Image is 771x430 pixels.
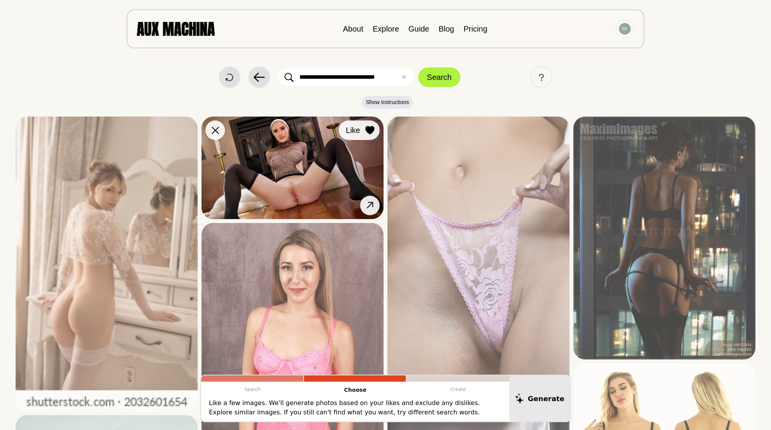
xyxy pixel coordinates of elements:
a: Pricing [463,25,487,33]
p: Search [201,382,304,397]
a: Guide [408,25,429,33]
button: Help [531,66,552,88]
button: Back [248,66,270,88]
img: Search result [16,117,198,411]
img: Search result [573,117,755,359]
p: Like a few images. We'll generate photos based on your likes and exclude any dislikes. Explore si... [209,398,502,417]
button: Show Instructions [362,96,413,109]
button: Like [339,120,380,140]
img: AUX MACHINA [137,22,215,35]
button: ✕ [401,73,407,82]
p: Create [407,382,509,397]
button: Generate [509,375,570,421]
img: Search result [202,117,384,219]
a: Explore [373,25,399,33]
a: Blog [439,25,454,33]
p: Choose [304,382,407,398]
a: About [343,25,363,33]
img: Avatar [619,23,631,35]
img: Search result [387,117,569,390]
button: Search [418,67,460,87]
span: Like [346,124,360,136]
